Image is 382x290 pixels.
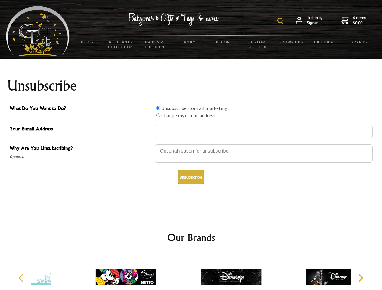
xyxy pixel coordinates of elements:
button: Unsubscribe [178,170,204,184]
input: Your E-mail Address [155,125,373,138]
button: Next [354,271,367,285]
input: What Do You Want to Do? [156,106,160,110]
img: Babywear - Gifts - Toys & more [128,13,219,26]
span: Optional [10,153,152,160]
input: What Do You Want to Do? [156,113,160,117]
a: BLOGS [70,36,104,48]
span: Why Are You Unsubscribing? [10,144,152,153]
span: 0 items [353,15,366,26]
h1: Unsubscribe [7,79,375,93]
strong: Sign in [307,20,322,26]
a: All Plants Collection [104,36,138,53]
a: Gift Ideas [308,36,342,48]
a: 0 items$0.00 [341,15,366,26]
a: Brands [342,36,376,48]
span: Your E-mail Address [10,125,152,134]
a: Custom Gift Box [240,36,274,53]
span: What Do You Want to Do? [10,105,152,113]
h2: Our Brands [12,230,370,245]
a: Babies & Children [138,36,172,53]
a: Hi there,Sign in [296,15,322,26]
label: Change my e-mail address [161,112,215,118]
a: Family [172,36,206,48]
a: Grown Ups [274,36,308,48]
span: Hi there, [307,15,322,26]
button: Previous [15,271,28,285]
strong: $0.00 [353,20,366,26]
textarea: Why Are You Unsubscribing? [155,144,373,163]
label: Unsubscribe from all marketing [161,105,227,111]
a: Decor [206,36,240,48]
img: product search [277,18,283,24]
img: Babyware - Gifts - Toys and more... [6,6,70,56]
